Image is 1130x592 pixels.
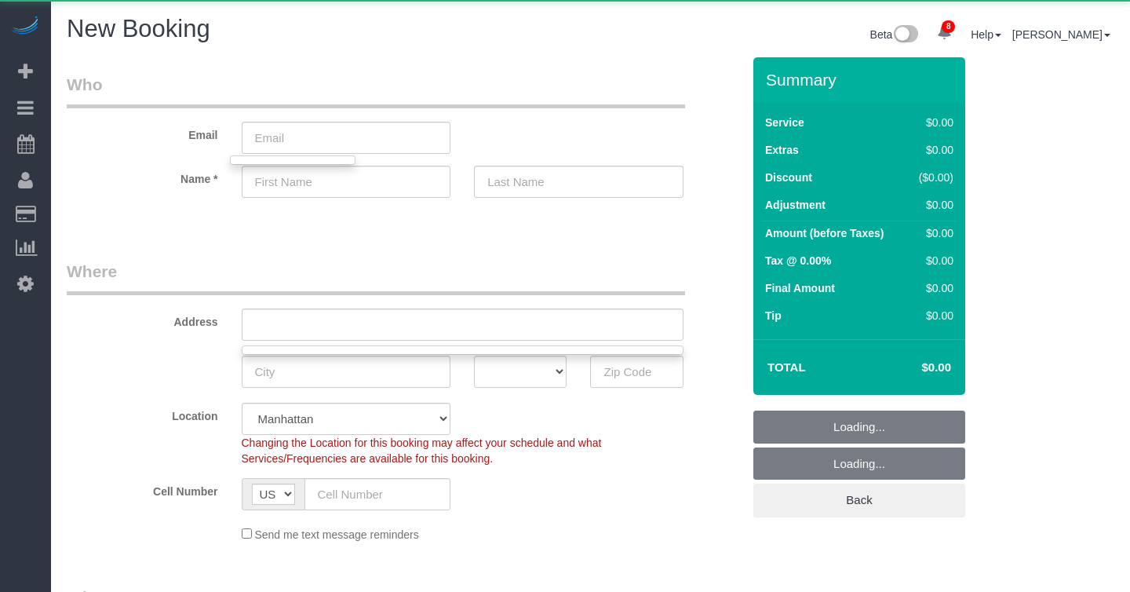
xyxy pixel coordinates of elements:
[1012,28,1110,41] a: [PERSON_NAME]
[55,403,230,424] label: Location
[912,280,953,296] div: $0.00
[912,225,953,241] div: $0.00
[242,122,451,154] input: Email
[875,361,951,375] h4: $0.00
[55,478,230,499] label: Cell Number
[912,170,953,185] div: ($0.00)
[765,225,884,241] label: Amount (before Taxes)
[912,308,953,323] div: $0.00
[912,253,953,269] div: $0.00
[942,20,955,33] span: 8
[870,28,919,41] a: Beta
[590,356,683,388] input: Zip Code
[765,115,804,130] label: Service
[912,142,953,158] div: $0.00
[765,197,826,213] label: Adjustment
[242,437,602,465] span: Changing the Location for this booking may affect your schedule and what Services/Frequencies are...
[304,478,451,510] input: Cell Number
[242,166,451,198] input: First Name
[929,16,960,50] a: 8
[912,115,953,130] div: $0.00
[766,71,957,89] h3: Summary
[55,166,230,187] label: Name *
[67,260,685,295] legend: Where
[765,170,812,185] label: Discount
[254,528,418,541] span: Send me text message reminders
[971,28,1001,41] a: Help
[474,166,683,198] input: Last Name
[753,484,965,517] a: Back
[765,308,782,323] label: Tip
[765,253,831,269] label: Tax @ 0.00%
[765,142,799,158] label: Extras
[912,197,953,213] div: $0.00
[67,73,685,108] legend: Who
[767,360,806,374] strong: Total
[765,280,835,296] label: Final Amount
[67,15,210,42] span: New Booking
[55,309,230,330] label: Address
[892,25,918,46] img: New interface
[9,16,41,38] img: Automaid Logo
[242,356,451,388] input: City
[55,122,230,143] label: Email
